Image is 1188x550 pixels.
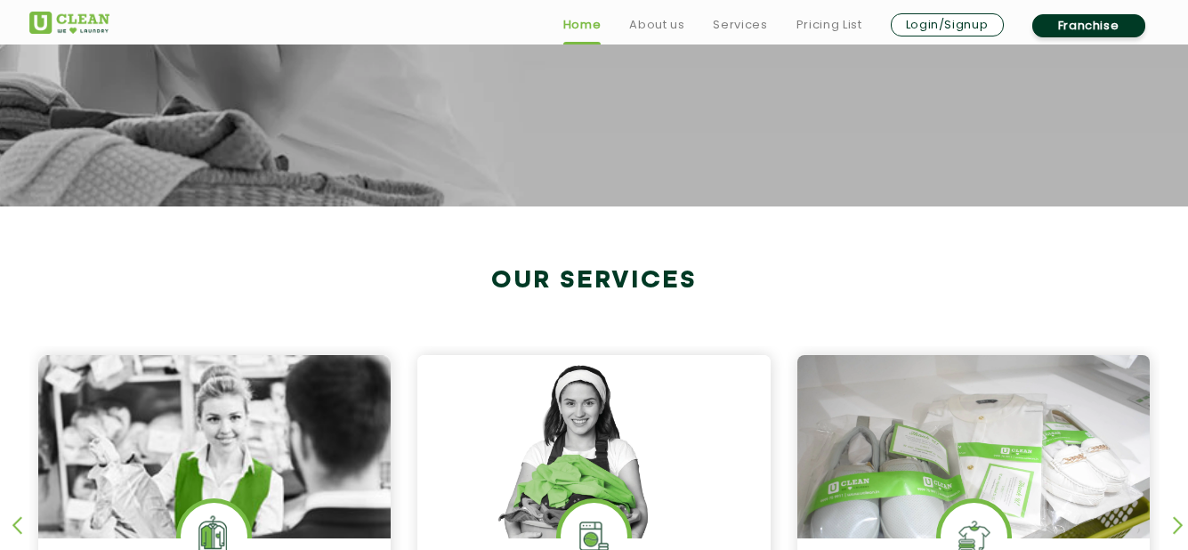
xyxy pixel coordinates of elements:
a: Services [713,14,767,36]
img: UClean Laundry and Dry Cleaning [29,12,109,34]
a: Home [563,14,602,36]
a: About us [629,14,684,36]
a: Franchise [1032,14,1145,37]
h2: Our Services [29,266,1160,295]
a: Pricing List [796,14,862,36]
a: Login/Signup [891,13,1004,36]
